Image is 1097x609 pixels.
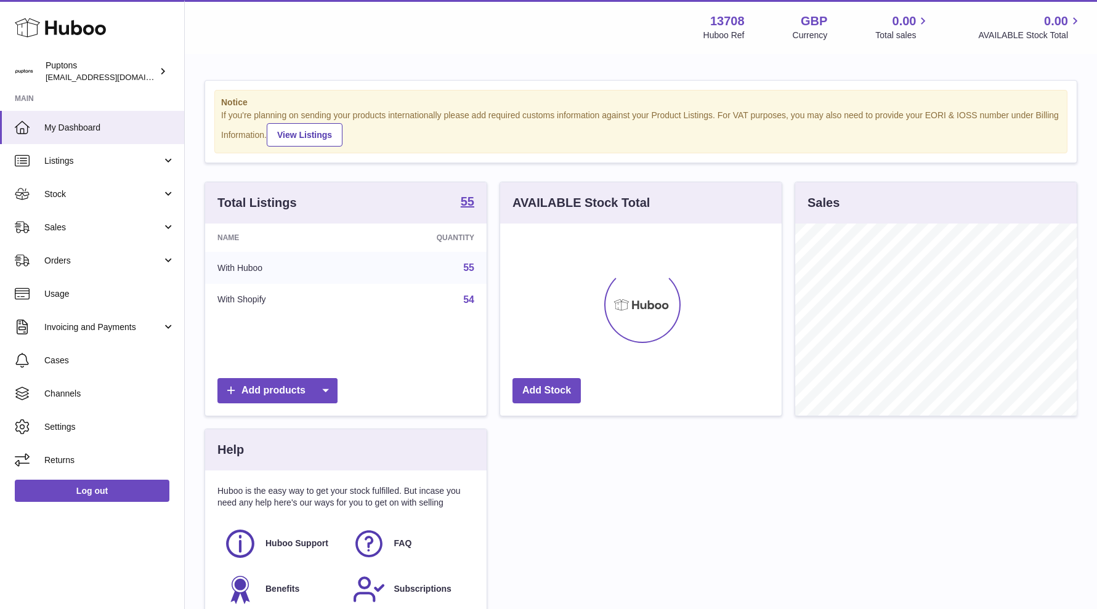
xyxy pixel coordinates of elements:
[44,321,162,333] span: Invoicing and Payments
[44,421,175,433] span: Settings
[15,62,33,81] img: hello@puptons.com
[44,255,162,267] span: Orders
[352,573,469,606] a: Subscriptions
[44,355,175,366] span: Cases
[224,527,340,560] a: Huboo Support
[710,13,745,30] strong: 13708
[44,122,175,134] span: My Dashboard
[46,60,156,83] div: Puptons
[808,195,840,211] h3: Sales
[221,97,1061,108] strong: Notice
[205,224,357,252] th: Name
[703,30,745,41] div: Huboo Ref
[44,288,175,300] span: Usage
[394,538,412,549] span: FAQ
[217,442,244,458] h3: Help
[461,195,474,210] a: 55
[801,13,827,30] strong: GBP
[463,262,474,273] a: 55
[46,72,181,82] span: [EMAIL_ADDRESS][DOMAIN_NAME]
[875,30,930,41] span: Total sales
[893,13,917,30] span: 0.00
[793,30,828,41] div: Currency
[352,527,469,560] a: FAQ
[44,388,175,400] span: Channels
[224,573,340,606] a: Benefits
[461,195,474,208] strong: 55
[15,480,169,502] a: Log out
[44,454,175,466] span: Returns
[217,195,297,211] h3: Total Listings
[875,13,930,41] a: 0.00 Total sales
[1044,13,1068,30] span: 0.00
[357,224,487,252] th: Quantity
[217,378,338,403] a: Add products
[512,378,581,403] a: Add Stock
[978,30,1082,41] span: AVAILABLE Stock Total
[221,110,1061,147] div: If you're planning on sending your products internationally please add required customs informati...
[44,222,162,233] span: Sales
[265,583,299,595] span: Benefits
[44,155,162,167] span: Listings
[205,252,357,284] td: With Huboo
[267,123,342,147] a: View Listings
[217,485,474,509] p: Huboo is the easy way to get your stock fulfilled. But incase you need any help here's our ways f...
[394,583,451,595] span: Subscriptions
[265,538,328,549] span: Huboo Support
[512,195,650,211] h3: AVAILABLE Stock Total
[978,13,1082,41] a: 0.00 AVAILABLE Stock Total
[463,294,474,305] a: 54
[44,188,162,200] span: Stock
[205,284,357,316] td: With Shopify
